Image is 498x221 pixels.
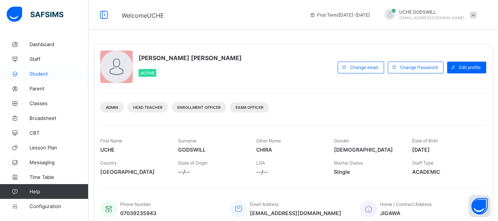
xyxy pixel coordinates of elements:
div: UCHEGODSWILL [377,9,480,21]
span: [PERSON_NAME] [PERSON_NAME] [139,54,242,62]
span: Single [334,169,401,175]
span: Time Table [29,174,88,180]
span: JIGAWA [380,210,432,216]
span: Head Teacher [133,105,163,110]
span: Phone Number [120,201,151,207]
span: Messaging [29,159,88,165]
span: Broadsheet [29,115,88,121]
span: Exam Officer [236,105,264,110]
span: Edit profile [459,65,481,70]
span: Gender [334,138,349,144]
span: [EMAIL_ADDRESS][DOMAIN_NAME] [250,210,341,216]
span: Date of Birth [412,138,438,144]
span: Help [29,189,88,194]
span: Surname [178,138,196,144]
span: Admin [106,105,118,110]
span: Lesson Plan [29,145,88,151]
span: Country [100,160,117,166]
span: UCHE [100,146,167,153]
span: Student [29,71,88,77]
span: [EMAIL_ADDRESS][DOMAIN_NAME] [399,15,464,20]
span: LGA [256,160,265,166]
button: Open asap [469,195,491,217]
span: GODSWILL [178,146,245,153]
span: [DEMOGRAPHIC_DATA] [334,146,401,153]
span: Change Password [400,65,438,70]
span: Other Name [256,138,281,144]
span: Dashboard [29,41,88,47]
span: session/term information [310,12,370,18]
span: Welcome UCHE [122,12,164,19]
span: Configuration [29,203,88,209]
span: CHIRA [256,146,323,153]
span: UCHE GODSWILL [399,9,464,15]
span: CBT [29,130,88,136]
span: Enrollment Officer [177,105,221,110]
img: safsims [7,7,63,22]
span: --/-- [256,169,323,175]
span: --/-- [178,169,245,175]
span: [GEOGRAPHIC_DATA] [100,169,167,175]
span: Parent [29,86,88,91]
span: ACADEMIC [412,169,479,175]
span: 07039235943 [120,210,156,216]
span: Active [140,71,154,75]
span: Classes [29,100,88,106]
span: Home / Contract Address [380,201,432,207]
span: Change email [350,65,378,70]
span: [DATE] [412,146,479,153]
span: Email Address [250,201,279,207]
span: First Name [100,138,122,144]
span: Staff [29,56,88,62]
span: State of Origin [178,160,208,166]
span: Staff Type [412,160,433,166]
span: Marital Status [334,160,363,166]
